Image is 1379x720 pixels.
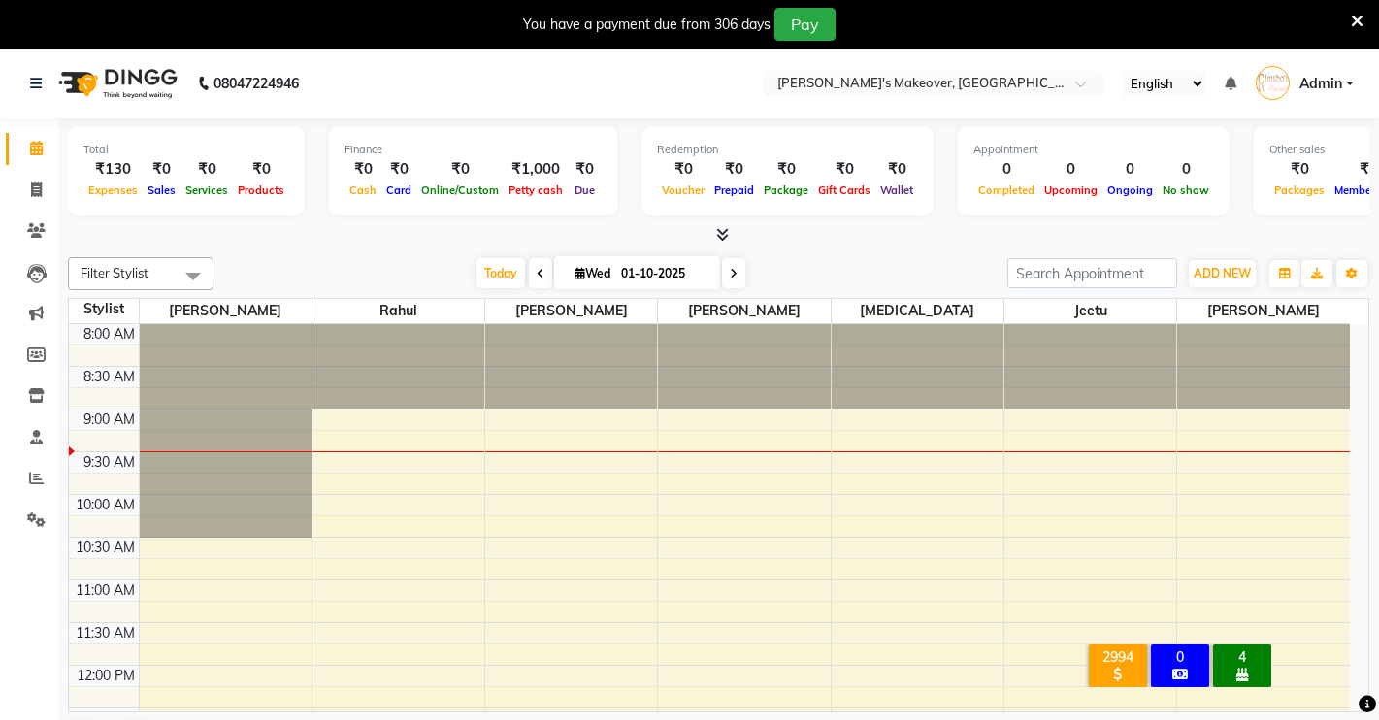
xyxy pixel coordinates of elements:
[233,183,289,197] span: Products
[345,142,602,158] div: Finance
[875,183,918,197] span: Wallet
[140,299,312,323] span: [PERSON_NAME]
[813,183,875,197] span: Gift Cards
[381,158,416,180] div: ₹0
[143,183,181,197] span: Sales
[1269,183,1330,197] span: Packages
[1007,258,1177,288] input: Search Appointment
[80,367,139,387] div: 8:30 AM
[49,56,182,111] img: logo
[973,158,1039,180] div: 0
[1102,183,1158,197] span: Ongoing
[570,183,600,197] span: Due
[759,158,813,180] div: ₹0
[81,265,148,280] span: Filter Stylist
[73,666,139,686] div: 12:00 PM
[1299,74,1342,94] span: Admin
[416,183,504,197] span: Online/Custom
[1039,158,1102,180] div: 0
[1256,66,1290,100] img: Admin
[875,158,918,180] div: ₹0
[759,183,813,197] span: Package
[345,158,381,180] div: ₹0
[709,183,759,197] span: Prepaid
[568,158,602,180] div: ₹0
[973,142,1214,158] div: Appointment
[1269,158,1330,180] div: ₹0
[143,158,181,180] div: ₹0
[83,183,143,197] span: Expenses
[657,142,918,158] div: Redemption
[832,299,1003,323] span: [MEDICAL_DATA]
[181,158,233,180] div: ₹0
[181,183,233,197] span: Services
[1189,260,1256,287] button: ADD NEW
[80,409,139,430] div: 9:00 AM
[1217,648,1267,666] div: 4
[657,183,709,197] span: Voucher
[72,495,139,515] div: 10:00 AM
[1177,299,1350,323] span: [PERSON_NAME]
[72,538,139,558] div: 10:30 AM
[213,56,299,111] b: 08047224946
[1102,158,1158,180] div: 0
[615,259,712,288] input: 2025-10-01
[1093,648,1143,666] div: 2994
[485,299,657,323] span: [PERSON_NAME]
[657,158,709,180] div: ₹0
[1004,299,1176,323] span: Jeetu
[83,142,289,158] div: Total
[345,183,381,197] span: Cash
[709,158,759,180] div: ₹0
[1155,648,1205,666] div: 0
[658,299,830,323] span: [PERSON_NAME]
[523,15,771,35] div: You have a payment due from 306 days
[381,183,416,197] span: Card
[83,158,143,180] div: ₹130
[774,8,836,41] button: Pay
[69,299,139,319] div: Stylist
[1039,183,1102,197] span: Upcoming
[72,623,139,643] div: 11:30 AM
[476,258,525,288] span: Today
[312,299,484,323] span: Rahul
[72,580,139,601] div: 11:00 AM
[570,266,615,280] span: Wed
[1158,158,1214,180] div: 0
[813,158,875,180] div: ₹0
[233,158,289,180] div: ₹0
[1158,183,1214,197] span: No show
[416,158,504,180] div: ₹0
[80,452,139,473] div: 9:30 AM
[973,183,1039,197] span: Completed
[80,324,139,344] div: 8:00 AM
[504,158,568,180] div: ₹1,000
[504,183,568,197] span: Petty cash
[1194,266,1251,280] span: ADD NEW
